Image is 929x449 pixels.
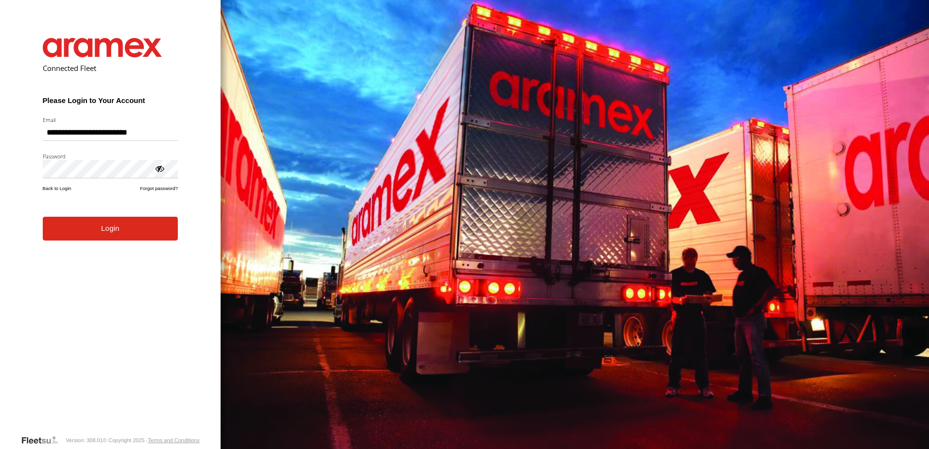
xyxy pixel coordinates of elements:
div: © Copyright 2025 - [103,437,200,443]
img: Aramex [43,38,162,57]
a: Visit our Website [21,435,66,445]
h3: Please Login to Your Account [43,96,178,104]
h2: Connected Fleet [43,63,178,73]
div: Version: 308.01 [66,437,103,443]
label: Password [43,153,178,160]
label: Email [43,116,178,123]
a: Forgot password? [140,186,178,191]
button: Login [43,217,178,241]
a: Back to Login [43,186,71,191]
a: Terms and Conditions [148,437,199,443]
